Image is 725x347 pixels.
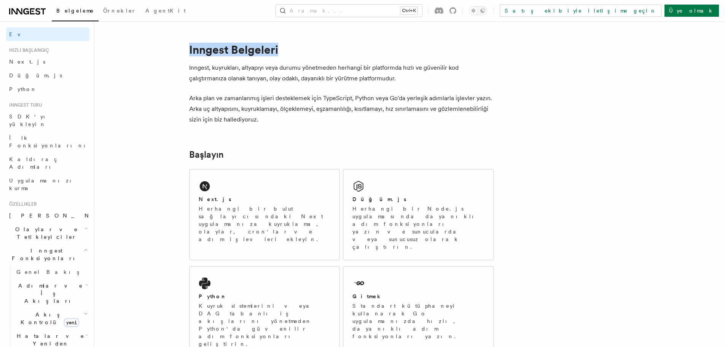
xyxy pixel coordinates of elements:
[9,156,58,170] font: Kaldıraç Adımları
[12,248,81,261] font: Inngest Fonksiyonları
[189,94,492,123] font: Arka plan ve zamanlanmış işleri desteklemek için TypeScript, Python veya Go'da yerleşik adımlarla...
[145,8,186,14] font: AgentKit
[6,131,89,152] a: İlk Fonksiyonlarınız
[9,102,42,108] font: Inngest turu
[9,31,32,37] font: Ev
[352,206,480,250] font: Herhangi bir Node.js uygulamasında dayanıklı adım fonksiyonları yazın ve sunucularda veya sunucus...
[16,269,84,275] font: Genel Bakış
[189,64,459,82] font: Inngest, kuyrukları, altyapıyı veya durumu yönetmeden herhangi bir platformda hızlı ve güvenilir ...
[199,196,231,202] font: Next.js
[9,86,37,92] font: Python
[141,2,190,21] a: AgentKit
[469,6,487,15] button: Karanlık modu aç/kapat
[13,308,89,329] button: Akış Kontrolüyeni
[18,283,83,304] font: Adımlar ve İş Akışları
[99,2,141,21] a: Örnekler
[6,69,89,82] a: Düğüm.js
[189,169,340,260] a: Next.jsHerhangi bir bulut sağlayıcısındaki Next uygulamanıza kuyruklama, olaylar, cron'lar ve adı...
[66,320,77,325] font: yeni
[276,5,422,17] button: Aramak...Ctrl+K
[9,48,49,53] font: Hızlı başlangıç
[21,312,65,325] font: Akış Kontrolü
[189,43,278,56] font: Inngest Belgeleri
[6,209,89,222] button: [PERSON_NAME]ınma
[6,174,89,195] a: Uygulamanızı kurma
[290,8,346,14] font: Aramak...
[6,82,89,96] a: Python
[352,196,406,202] font: Düğüm.js
[13,279,89,308] button: Adımlar ve İş Akışları
[199,293,227,299] font: Python
[9,59,45,65] font: Next.js
[103,8,136,14] font: Örnekler
[500,5,662,17] a: Satış ekibiyle iletişime geçin
[6,55,89,69] a: Next.js
[343,169,494,260] a: Düğüm.jsHerhangi bir Node.js uygulamasında dayanıklı adım fonksiyonları yazın ve sunucularda veya...
[669,8,714,14] font: Üye olmak
[664,5,719,17] a: Üye olmak
[6,110,89,131] a: SDK'yı yükleyin
[9,201,37,207] font: Özellikler
[9,72,62,78] font: Düğüm.js
[6,222,89,244] button: Olaylar ve Tetikleyiciler
[6,27,89,41] a: Ev
[189,149,224,160] a: Başlayın
[9,114,51,127] font: SDK'yı yükleyin
[6,152,89,174] a: Kaldıraç Adımları
[9,135,96,149] font: İlk Fonksiyonlarınız
[352,303,462,339] font: Standart kütüphaneyi kullanarak Go uygulamanızda hızlı, dayanıklı adım fonksiyonları yazın.
[52,2,99,21] a: Belgeleme
[15,226,78,240] font: Olaylar ve Tetikleyiciler
[400,7,417,14] kbd: Ctrl+K
[505,8,657,14] font: Satış ekibiyle iletişime geçin
[6,244,89,265] button: Inngest Fonksiyonları
[9,177,78,191] font: Uygulamanızı kurma
[199,206,325,242] font: Herhangi bir bulut sağlayıcısındaki Next uygulamanıza kuyruklama, olaylar, cron'lar ve adım işlev...
[56,8,94,14] font: Belgeleme
[9,213,147,219] font: [PERSON_NAME]ınma
[352,293,382,299] font: Gitmek
[13,265,89,279] a: Genel Bakış
[199,303,315,347] font: Kuyruk sistemlerini veya DAG tabanlı iş akışlarını yönetmeden Python'da güvenilir adım fonksiyonl...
